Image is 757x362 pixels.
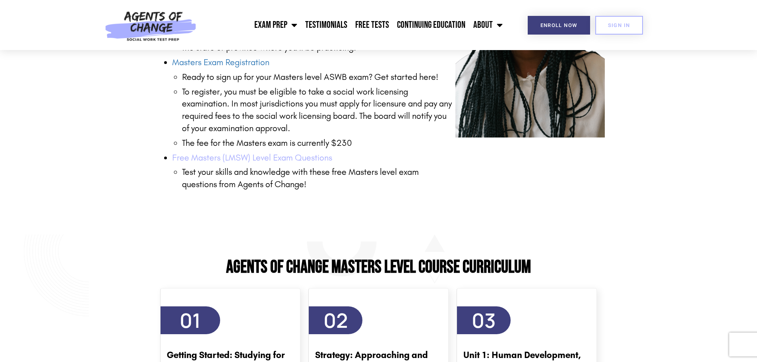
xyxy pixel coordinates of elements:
a: SIGN IN [595,16,643,35]
a: Masters Exam Registration [172,57,269,68]
li: Ready to sign up for your Masters level ASWB exam? Get started here! [182,71,456,83]
span: 01 [180,307,201,334]
li: The fee for the Masters exam is currently $230 [182,137,456,149]
p: To register, you must be eligible to take a social work licensing examination. In most jurisdicti... [182,86,456,135]
a: Exam Prep [250,15,301,35]
nav: Menu [201,15,507,35]
span: Enroll Now [540,23,577,28]
a: Free Tests [351,15,393,35]
a: Testimonials [301,15,351,35]
a: Continuing Education [393,15,469,35]
h2: Agents of Change Masters Level Course Curriculum [156,258,601,276]
a: Free Masters (LMSW) Level Exam Questions [172,153,332,163]
span: SIGN IN [608,23,630,28]
span: 02 [323,307,348,334]
span: 03 [472,307,496,334]
a: About [469,15,507,35]
a: Enroll Now [528,16,590,35]
li: Test your skills and knowledge with these free Masters level exam questions from Agents of Change! [182,166,456,191]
